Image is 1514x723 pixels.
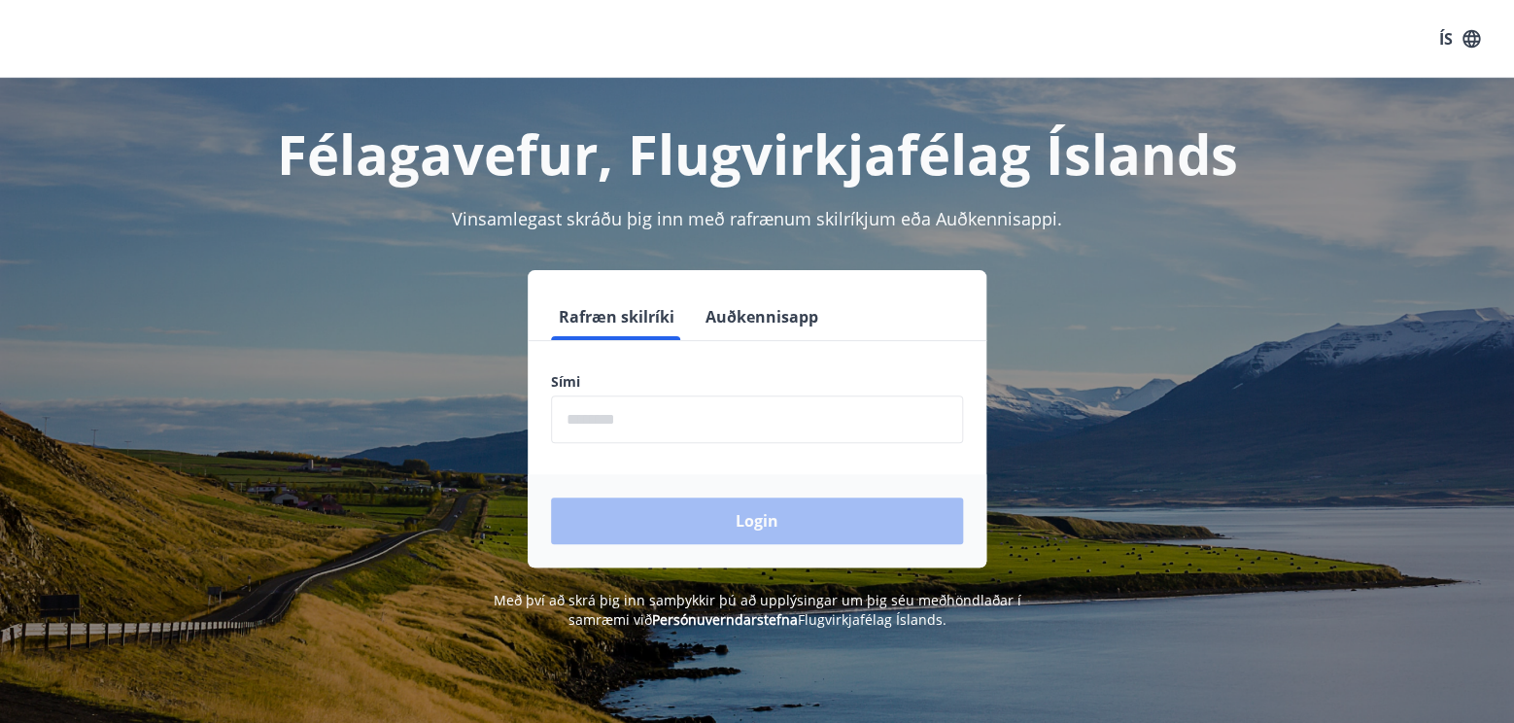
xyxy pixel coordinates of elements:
[1428,21,1491,56] button: ÍS
[551,372,963,392] label: Sími
[494,591,1021,629] span: Með því að skrá þig inn samþykkir þú að upplýsingar um þig séu meðhöndlaðar í samræmi við Flugvir...
[551,293,682,340] button: Rafræn skilríki
[652,610,798,629] a: Persónuverndarstefna
[698,293,826,340] button: Auðkennisapp
[452,207,1062,230] span: Vinsamlegast skráðu þig inn með rafrænum skilríkjum eða Auðkennisappi.
[81,117,1433,190] h1: Félagavefur, Flugvirkjafélag Íslands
